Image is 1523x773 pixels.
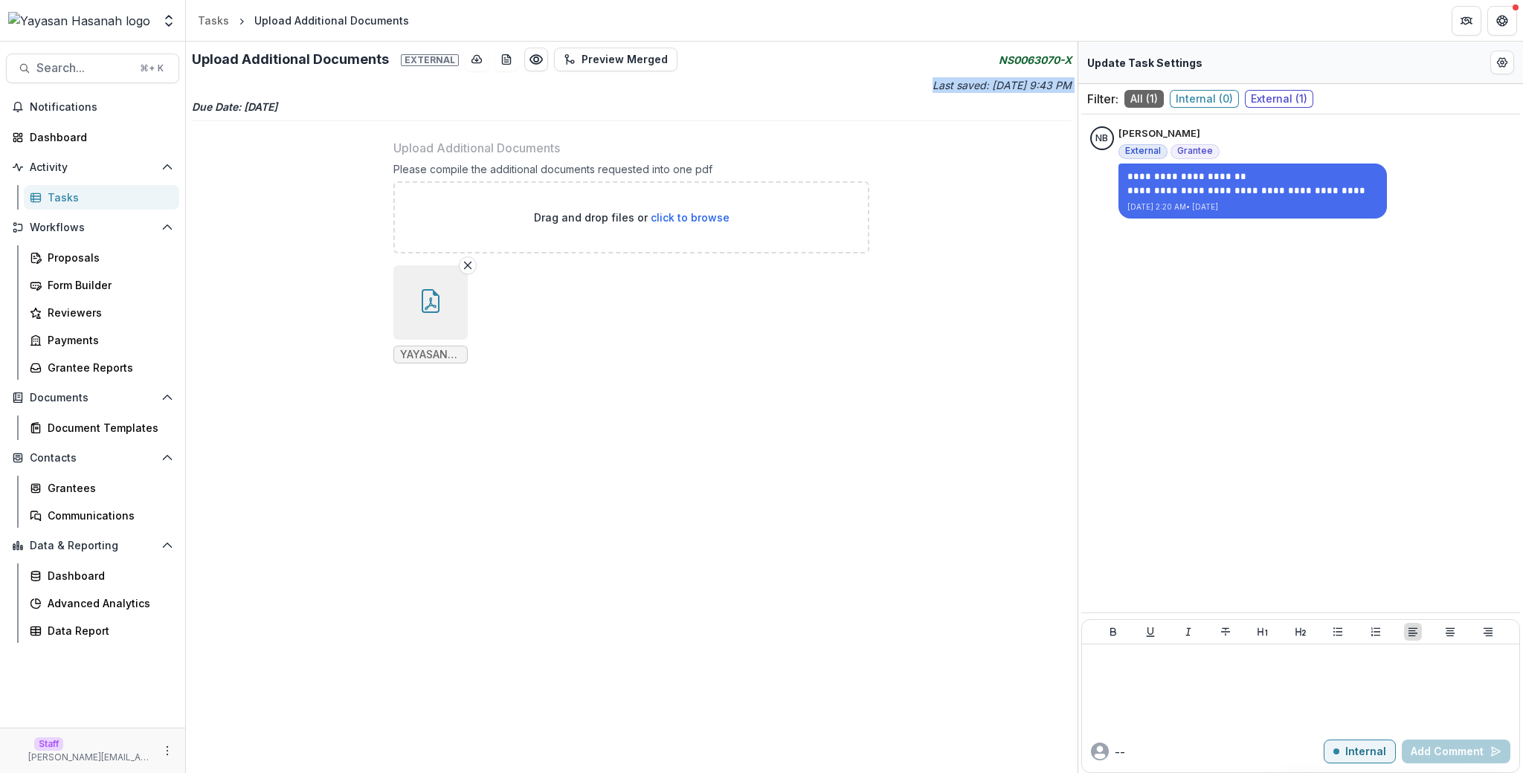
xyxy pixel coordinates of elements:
[48,277,167,293] div: Form Builder
[1402,740,1510,763] button: Add Comment
[48,332,167,348] div: Payments
[24,328,179,352] a: Payments
[198,13,229,28] div: Tasks
[24,300,179,325] a: Reviewers
[1127,201,1379,213] p: [DATE] 2:20 AM • [DATE]
[459,256,477,274] button: Remove File
[24,476,179,500] a: Grantees
[28,751,152,764] p: [PERSON_NAME][EMAIL_ADDRESS][DOMAIN_NAME]
[48,480,167,496] div: Grantees
[30,540,155,552] span: Data & Reporting
[1091,743,1109,760] svg: avatar
[34,737,63,751] p: Staff
[1104,623,1122,641] button: Bold
[1452,6,1481,36] button: Partners
[393,265,468,363] div: Remove FileYAYASAN [PERSON_NAME].pdf
[1115,744,1125,760] p: --
[393,139,560,157] p: Upload Additional Documents
[1490,51,1514,74] button: Edit Form Settings
[30,101,173,114] span: Notifications
[48,623,167,638] div: Data Report
[24,415,179,440] a: Document Templates
[1087,55,1202,71] p: Update Task Settings
[1217,623,1234,641] button: Strike
[1245,90,1313,108] span: External ( 1 )
[192,10,235,31] a: Tasks
[401,54,459,66] span: External
[1118,126,1200,141] p: [PERSON_NAME]
[393,163,869,181] div: Please compile the additional documents requested into one pdf
[6,155,179,179] button: Open Activity
[48,420,167,436] div: Document Templates
[634,77,1071,93] p: Last saved: [DATE] 9:43 PM
[1367,623,1385,641] button: Ordered List
[158,742,176,760] button: More
[6,54,179,83] button: Search...
[6,534,179,557] button: Open Data & Reporting
[48,568,167,583] div: Dashboard
[1142,623,1159,641] button: Underline
[400,349,461,361] span: YAYASAN [PERSON_NAME].pdf
[8,12,150,30] img: Yayasan Hasanah logo
[6,216,179,239] button: Open Workflows
[24,618,179,643] a: Data Report
[48,250,167,265] div: Proposals
[1179,623,1197,641] button: Italicize
[1441,623,1459,641] button: Align Center
[554,48,677,71] button: Preview Merged
[465,48,489,71] button: download-button
[6,446,179,470] button: Open Contacts
[24,273,179,297] a: Form Builder
[30,392,155,404] span: Documents
[24,591,179,615] a: Advanced Analytics
[999,52,1072,68] i: NS0063070-X
[1329,623,1347,641] button: Bullet List
[36,61,131,75] span: Search...
[1345,745,1386,758] p: Internal
[534,210,730,225] p: Drag and drop files or
[30,161,155,174] span: Activity
[48,360,167,375] div: Grantee Reports
[137,60,167,77] div: ⌘ + K
[1125,146,1161,156] span: External
[1087,90,1118,108] p: Filter:
[1292,623,1310,641] button: Heading 2
[24,355,179,380] a: Grantee Reports
[48,595,167,611] div: Advanced Analytics
[524,48,548,71] button: Preview fe4f01d6-3eb9-4007-bfc9-9af1f227050d.pdf
[192,10,415,31] nav: breadcrumb
[1487,6,1517,36] button: Get Help
[24,503,179,528] a: Communications
[48,305,167,320] div: Reviewers
[1324,740,1396,763] button: Internal
[30,221,155,234] span: Workflows
[1177,146,1213,156] span: Grantee
[48,190,167,205] div: Tasks
[1479,623,1497,641] button: Align Right
[30,452,155,465] span: Contacts
[24,245,179,270] a: Proposals
[192,99,1072,114] p: Due Date: [DATE]
[6,386,179,410] button: Open Documents
[24,185,179,210] a: Tasks
[254,13,409,28] div: Upload Additional Documents
[24,563,179,588] a: Dashboard
[6,125,179,149] a: Dashboard
[1254,623,1272,641] button: Heading 1
[48,508,167,523] div: Communications
[1404,623,1422,641] button: Align Left
[1124,90,1164,108] span: All ( 1 )
[30,129,167,145] div: Dashboard
[6,95,179,119] button: Notifications
[1170,90,1239,108] span: Internal ( 0 )
[1095,134,1108,143] div: Nurliyana Baudin
[495,48,518,71] button: download-word-button
[158,6,179,36] button: Open entity switcher
[651,211,730,224] span: click to browse
[192,51,459,68] h2: Upload Additional Documents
